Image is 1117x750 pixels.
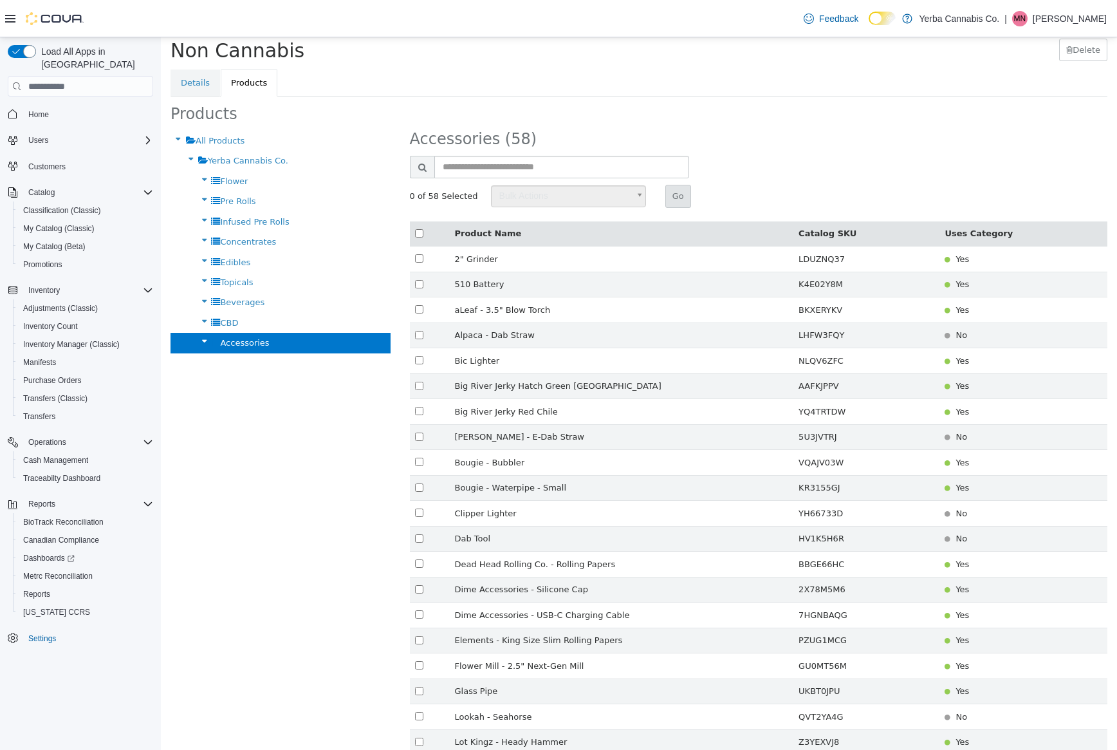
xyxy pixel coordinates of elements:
button: Catalog [3,183,158,202]
td: Glass Pipe [289,641,633,667]
span: Manifests [18,355,153,370]
button: Transfers (Classic) [13,389,158,408]
td: K4E02Y8M [632,234,779,260]
td: Dab Tool [289,489,633,514]
span: Reports [23,589,50,599]
th: Catalog SKU [632,184,779,209]
a: Inventory Count [18,319,83,334]
span: 0 of 58 Selected [249,153,317,165]
td: Dime Accessories - USB-C Charging Cable [289,565,633,591]
td: Big River Jerky Red Chile [289,362,633,388]
td: LHFW3FQY [632,285,779,311]
span: Non Cannabis [10,2,143,24]
span: Inventory Count [18,319,153,334]
button: Promotions [13,256,158,274]
span: Settings [28,633,56,644]
button: My Catalog (Beta) [13,238,158,256]
p: [PERSON_NAME] [1033,11,1107,26]
a: [US_STATE] CCRS [18,605,95,620]
td: 7HGNBAQG [632,565,779,591]
span: Traceabilty Dashboard [18,471,153,486]
button: Inventory Manager (Classic) [13,335,158,353]
a: Purchase Orders [18,373,87,388]
td: Yes [779,209,946,235]
span: Transfers (Classic) [23,393,88,404]
a: Metrc Reconciliation [18,568,98,584]
p: Yerba Cannabis Co. [919,11,999,26]
span: Customers [28,162,66,172]
span: MN [1014,11,1026,26]
button: Operations [23,435,71,450]
td: 5U3JVTRJ [632,387,779,413]
td: Yes [779,234,946,260]
span: Infused Pre Rolls [59,180,128,189]
td: HV1K5H6R [632,489,779,514]
td: [PERSON_NAME] - E-Dab Straw [289,387,633,413]
span: Promotions [23,259,62,270]
a: Reports [18,586,55,602]
td: Elements - King Size Slim Rolling Papers [289,590,633,616]
span: Transfers [23,411,55,422]
a: Transfers (Classic) [18,391,93,406]
td: PZUG1MCG [632,590,779,616]
td: Bic Lighter [289,311,633,337]
td: Yes [779,438,946,464]
button: Traceabilty Dashboard [13,469,158,487]
span: Operations [23,435,153,450]
span: My Catalog (Beta) [23,241,86,252]
td: No [779,387,946,413]
span: [US_STATE] CCRS [23,607,90,617]
a: Canadian Compliance [18,532,104,548]
td: GU0MT56M [632,616,779,642]
span: Yerba Cannabis Co. [47,118,127,128]
button: Metrc Reconciliation [13,567,158,585]
span: Reports [23,496,153,512]
span: Edibles [59,220,89,230]
button: Inventory [3,281,158,299]
span: Dashboards [18,550,153,566]
a: Feedback [799,6,863,32]
span: Products [10,68,77,86]
td: UKBT0JPU [632,641,779,667]
span: Inventory Count [23,321,78,332]
button: BioTrack Reconciliation [13,513,158,531]
img: Cova [26,12,84,25]
span: Classification (Classic) [23,205,101,216]
a: Details [10,32,59,59]
button: Operations [3,433,158,451]
span: My Catalog (Beta) [18,239,153,254]
button: [US_STATE] CCRS [13,603,158,621]
span: Manifests [23,357,56,368]
a: Promotions [18,257,68,272]
button: Home [3,104,158,123]
span: My Catalog (Classic) [18,221,153,236]
span: Home [28,109,49,120]
span: Catalog [28,187,55,198]
button: Canadian Compliance [13,531,158,549]
button: Reports [3,495,158,513]
td: Bougie - Waterpipe - Small [289,438,633,464]
th: Uses Category [779,184,946,209]
a: Bulk Actions [330,148,485,170]
span: Promotions [18,257,153,272]
button: Settings [3,629,158,648]
span: Pre Rolls [59,159,95,169]
td: Clipper Lighter [289,464,633,489]
span: BioTrack Reconciliation [23,517,104,527]
a: Home [23,107,54,122]
span: Topicals [59,240,92,250]
span: CBD [59,281,77,290]
span: Customers [23,158,153,174]
span: Settings [23,630,153,646]
span: Accessories (58) [249,93,376,111]
button: Delete [898,1,946,24]
td: AAFKJPPV [632,336,779,362]
td: BBGE66HC [632,514,779,540]
span: Home [23,106,153,122]
th: Product Name [289,184,633,209]
span: Purchase Orders [18,373,153,388]
nav: Complex example [8,99,153,681]
td: Flower Mill - 2.5" Next-Gen Mill [289,616,633,642]
td: Yes [779,539,946,565]
td: Yes [779,413,946,438]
